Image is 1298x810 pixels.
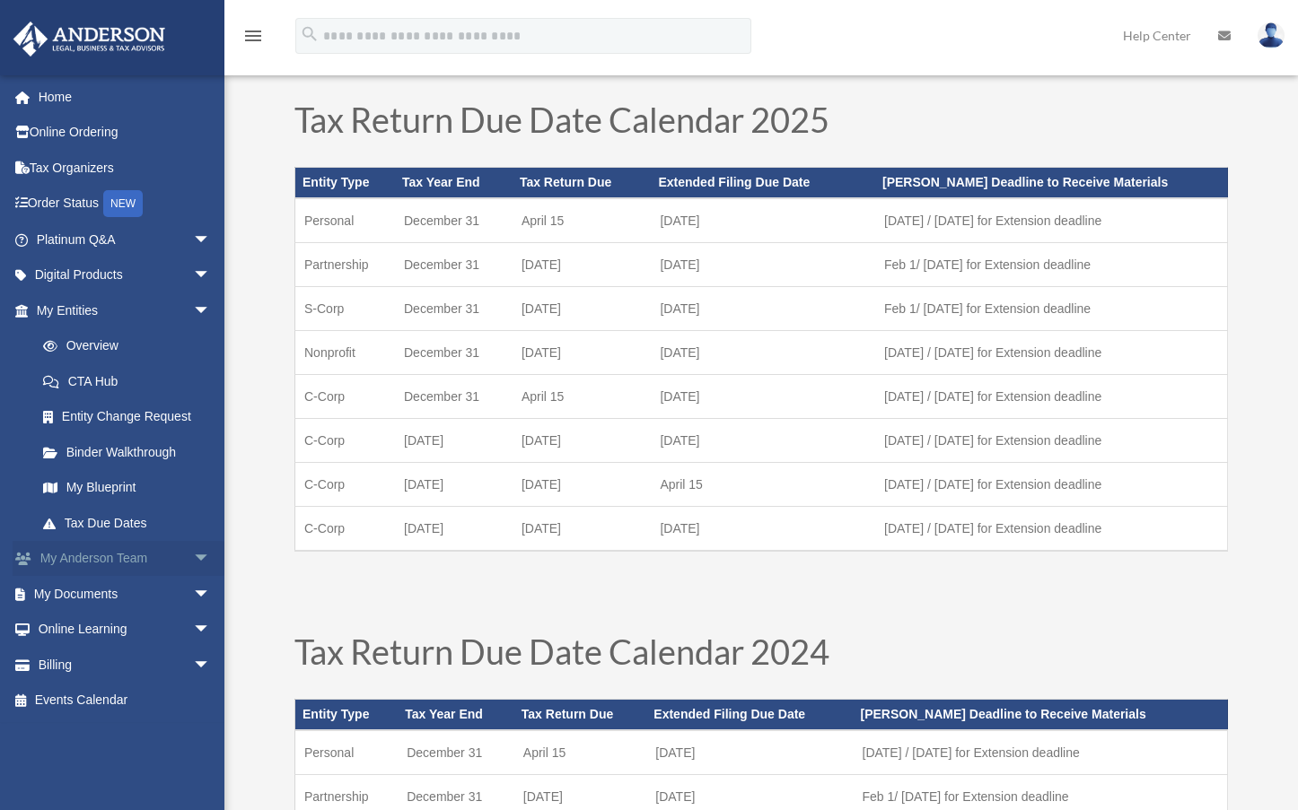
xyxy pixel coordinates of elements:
[242,25,264,47] i: menu
[25,328,238,364] a: Overview
[513,287,652,331] td: [DATE]
[513,507,652,552] td: [DATE]
[295,243,396,287] td: Partnership
[295,507,396,552] td: C-Corp
[193,576,229,613] span: arrow_drop_down
[295,419,396,463] td: C-Corp
[294,634,1228,677] h1: Tax Return Due Date Calendar 2024
[103,190,143,217] div: NEW
[513,198,652,243] td: April 15
[514,730,647,775] td: April 15
[8,22,171,57] img: Anderson Advisors Platinum Portal
[13,576,238,612] a: My Documentsarrow_drop_down
[513,168,652,198] th: Tax Return Due
[295,730,399,775] td: Personal
[25,399,238,435] a: Entity Change Request
[651,287,875,331] td: [DATE]
[651,507,875,552] td: [DATE]
[294,102,1228,145] h1: Tax Return Due Date Calendar 2025
[875,419,1227,463] td: [DATE] / [DATE] for Extension deadline
[25,505,229,541] a: Tax Due Dates
[13,257,238,293] a: Digital Productsarrow_drop_down
[193,222,229,258] span: arrow_drop_down
[398,700,514,730] th: Tax Year End
[651,463,875,507] td: April 15
[513,463,652,507] td: [DATE]
[875,375,1227,419] td: [DATE] / [DATE] for Extension deadline
[300,24,320,44] i: search
[395,287,513,331] td: December 31
[854,730,1228,775] td: [DATE] / [DATE] for Extension deadline
[395,507,513,552] td: [DATE]
[646,700,853,730] th: Extended Filing Due Date
[875,168,1227,198] th: [PERSON_NAME] Deadline to Receive Materials
[295,331,396,375] td: Nonprofit
[651,243,875,287] td: [DATE]
[242,31,264,47] a: menu
[395,331,513,375] td: December 31
[193,612,229,649] span: arrow_drop_down
[295,287,396,331] td: S-Corp
[875,287,1227,331] td: Feb 1/ [DATE] for Extension deadline
[13,186,238,222] a: Order StatusNEW
[13,115,238,151] a: Online Ordering
[513,331,652,375] td: [DATE]
[13,683,238,719] a: Events Calendar
[395,375,513,419] td: December 31
[13,150,238,186] a: Tax Organizers
[13,647,238,683] a: Billingarrow_drop_down
[875,507,1227,552] td: [DATE] / [DATE] for Extension deadline
[514,700,647,730] th: Tax Return Due
[295,168,396,198] th: Entity Type
[651,375,875,419] td: [DATE]
[651,419,875,463] td: [DATE]
[875,463,1227,507] td: [DATE] / [DATE] for Extension deadline
[395,168,513,198] th: Tax Year End
[25,363,238,399] a: CTA Hub
[395,419,513,463] td: [DATE]
[513,243,652,287] td: [DATE]
[1258,22,1285,48] img: User Pic
[875,243,1227,287] td: Feb 1/ [DATE] for Extension deadline
[395,198,513,243] td: December 31
[875,331,1227,375] td: [DATE] / [DATE] for Extension deadline
[651,198,875,243] td: [DATE]
[513,375,652,419] td: April 15
[13,292,238,328] a: My Entitiesarrow_drop_down
[25,470,238,506] a: My Blueprint
[395,463,513,507] td: [DATE]
[13,612,238,648] a: Online Learningarrow_drop_down
[651,168,875,198] th: Extended Filing Due Date
[295,198,396,243] td: Personal
[854,700,1228,730] th: [PERSON_NAME] Deadline to Receive Materials
[193,541,229,578] span: arrow_drop_down
[398,730,514,775] td: December 31
[295,700,399,730] th: Entity Type
[295,375,396,419] td: C-Corp
[193,257,229,294] span: arrow_drop_down
[295,463,396,507] td: C-Corp
[25,434,238,470] a: Binder Walkthrough
[651,331,875,375] td: [DATE]
[395,243,513,287] td: December 31
[13,79,238,115] a: Home
[646,730,853,775] td: [DATE]
[875,198,1227,243] td: [DATE] / [DATE] for Extension deadline
[193,292,229,329] span: arrow_drop_down
[13,222,238,257] a: Platinum Q&Aarrow_drop_down
[193,647,229,684] span: arrow_drop_down
[513,419,652,463] td: [DATE]
[13,541,238,577] a: My Anderson Teamarrow_drop_down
